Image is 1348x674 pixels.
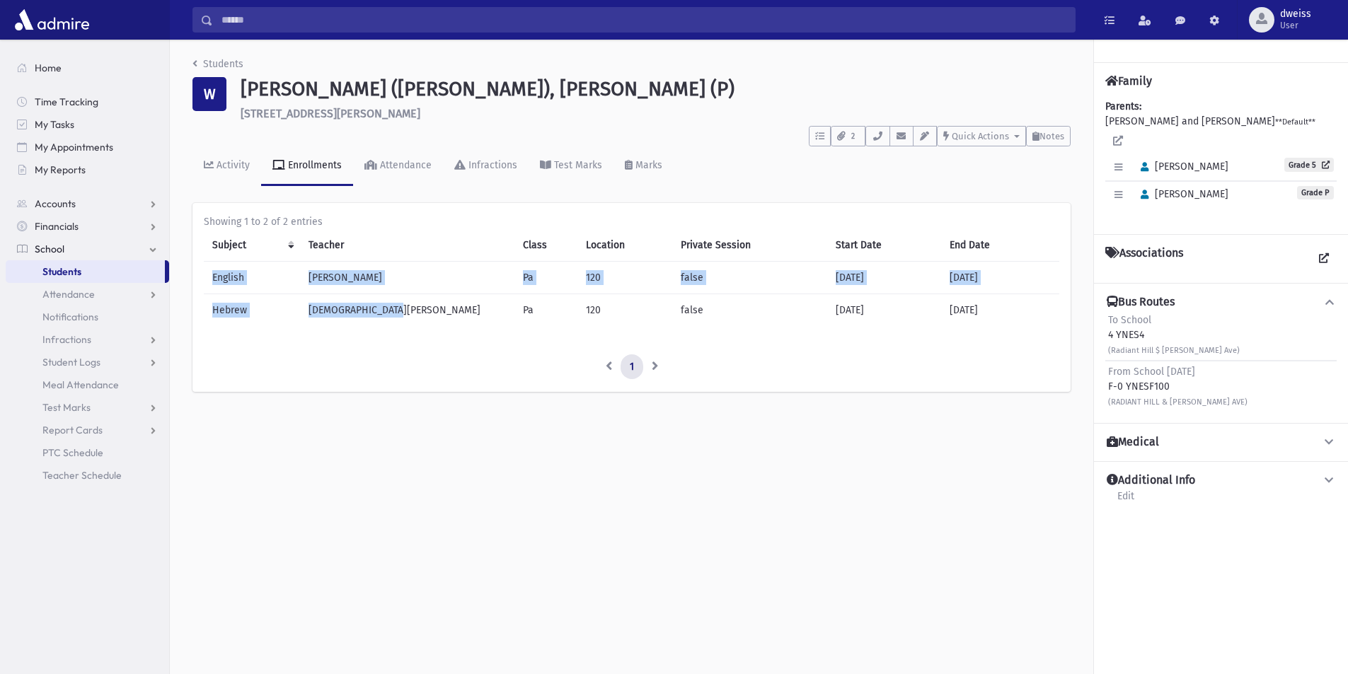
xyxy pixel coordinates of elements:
[35,163,86,176] span: My Reports
[1108,313,1240,357] div: 4 YNES4
[42,424,103,436] span: Report Cards
[204,261,300,294] td: English
[613,146,674,186] a: Marks
[1284,158,1334,172] a: Grade 5
[300,294,514,326] td: [DEMOGRAPHIC_DATA][PERSON_NAME]
[1105,295,1337,310] button: Bus Routes
[1105,246,1183,272] h4: Associations
[1105,74,1152,88] h4: Family
[941,294,1059,326] td: [DATE]
[827,261,941,294] td: [DATE]
[827,294,941,326] td: [DATE]
[443,146,529,186] a: Infractions
[204,214,1059,229] div: Showing 1 to 2 of 2 entries
[831,126,865,146] button: 2
[192,146,261,186] a: Activity
[42,265,81,278] span: Students
[42,333,91,346] span: Infractions
[6,396,169,419] a: Test Marks
[241,107,1071,120] h6: [STREET_ADDRESS][PERSON_NAME]
[6,283,169,306] a: Attendance
[6,91,169,113] a: Time Tracking
[1117,488,1135,513] a: Edit
[672,261,827,294] td: false
[466,159,517,171] div: Infractions
[1108,346,1240,355] small: (Radiant Hill $ [PERSON_NAME] Ave)
[42,401,91,414] span: Test Marks
[514,229,577,262] th: Class
[300,261,514,294] td: [PERSON_NAME]
[6,351,169,373] a: Student Logs
[353,146,443,186] a: Attendance
[6,136,169,158] a: My Appointments
[1105,473,1337,488] button: Additional Info
[941,229,1059,262] th: End Date
[1105,100,1141,112] b: Parents:
[1105,99,1337,223] div: [PERSON_NAME] and [PERSON_NAME]
[1026,126,1071,146] button: Notes
[1105,435,1337,450] button: Medical
[42,288,95,301] span: Attendance
[1280,8,1311,20] span: dweiss
[1134,188,1228,200] span: [PERSON_NAME]
[672,229,827,262] th: Private Session
[204,229,300,262] th: Subject
[42,446,103,459] span: PTC Schedule
[1108,364,1248,409] div: F-0 YNESF100
[514,261,577,294] td: Pa
[633,159,662,171] div: Marks
[6,238,169,260] a: School
[577,294,672,326] td: 120
[1107,295,1175,310] h4: Bus Routes
[42,469,122,482] span: Teacher Schedule
[6,215,169,238] a: Financials
[35,243,64,255] span: School
[6,158,169,181] a: My Reports
[300,229,514,262] th: Teacher
[377,159,432,171] div: Attendance
[42,310,98,323] span: Notifications
[6,113,169,136] a: My Tasks
[214,159,250,171] div: Activity
[1108,397,1248,407] small: (RADIANT HILL & [PERSON_NAME] AVE)
[1297,186,1334,199] span: Grade P
[6,464,169,487] a: Teacher Schedule
[6,328,169,351] a: Infractions
[551,159,602,171] div: Test Marks
[35,197,76,210] span: Accounts
[192,57,243,77] nav: breadcrumb
[529,146,613,186] a: Test Marks
[204,294,300,326] td: Hebrew
[1039,131,1064,141] span: Notes
[35,141,113,153] span: My Appointments
[1108,366,1195,378] span: From School [DATE]
[1107,435,1159,450] h4: Medical
[941,261,1059,294] td: [DATE]
[577,261,672,294] td: 120
[1108,314,1151,326] span: To School
[285,159,342,171] div: Enrollments
[1134,161,1228,173] span: [PERSON_NAME]
[6,419,169,441] a: Report Cards
[35,62,62,74] span: Home
[1311,246,1337,272] a: View all Associations
[192,77,226,111] div: W
[35,95,98,108] span: Time Tracking
[6,306,169,328] a: Notifications
[6,441,169,464] a: PTC Schedule
[6,192,169,215] a: Accounts
[192,58,243,70] a: Students
[6,260,165,283] a: Students
[1107,473,1195,488] h4: Additional Info
[514,294,577,326] td: Pa
[42,378,119,391] span: Meal Attendance
[937,126,1026,146] button: Quick Actions
[241,77,1071,101] h1: [PERSON_NAME] ([PERSON_NAME]), [PERSON_NAME] (P)
[42,356,100,368] span: Student Logs
[577,229,672,262] th: Location
[261,146,353,186] a: Enrollments
[6,57,169,79] a: Home
[621,354,643,380] a: 1
[1280,20,1311,31] span: User
[213,7,1075,33] input: Search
